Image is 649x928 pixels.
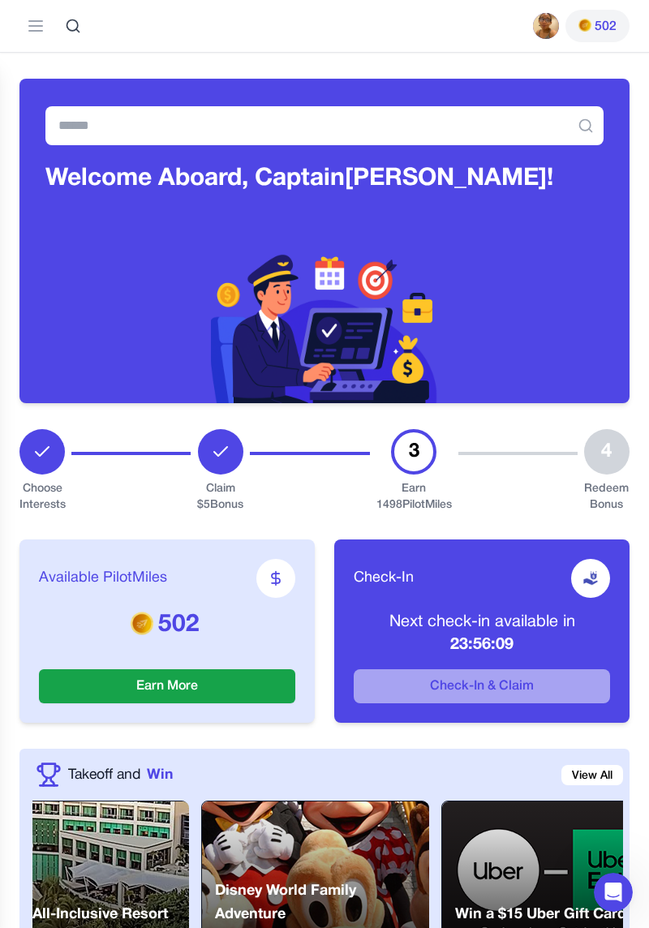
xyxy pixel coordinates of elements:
div: Choose Interests [19,481,65,513]
span: Win [147,764,173,785]
div: 4 [584,429,630,475]
button: Earn More [39,669,295,703]
span: Available PilotMiles [39,567,167,590]
p: Disney World Family Adventure [215,879,429,927]
p: 502 [39,611,295,640]
p: 23:56:09 [354,634,610,656]
div: Redeem Bonus [584,481,630,513]
a: View All [561,765,623,785]
div: Earn 1498 PilotMiles [376,481,452,513]
span: Takeoff and [68,764,140,785]
p: Next check-in available in [354,611,610,634]
iframe: Intercom live chat [594,873,633,912]
img: receive-dollar [582,570,599,586]
p: Win a $15 Uber Gift Card! [455,903,630,926]
img: PMs [578,19,591,32]
button: Check-In & Claim [354,669,610,703]
img: Header decoration [19,241,630,403]
h3: Welcome Aboard, Captain [PERSON_NAME]! [45,165,604,194]
div: Claim $ 5 Bonus [197,481,243,513]
button: PMs502 [565,10,630,42]
img: PMs [131,612,153,634]
span: 502 [595,17,617,37]
div: 3 [391,429,436,475]
a: Takeoff andWin [68,764,173,785]
span: Check-In [354,567,414,590]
